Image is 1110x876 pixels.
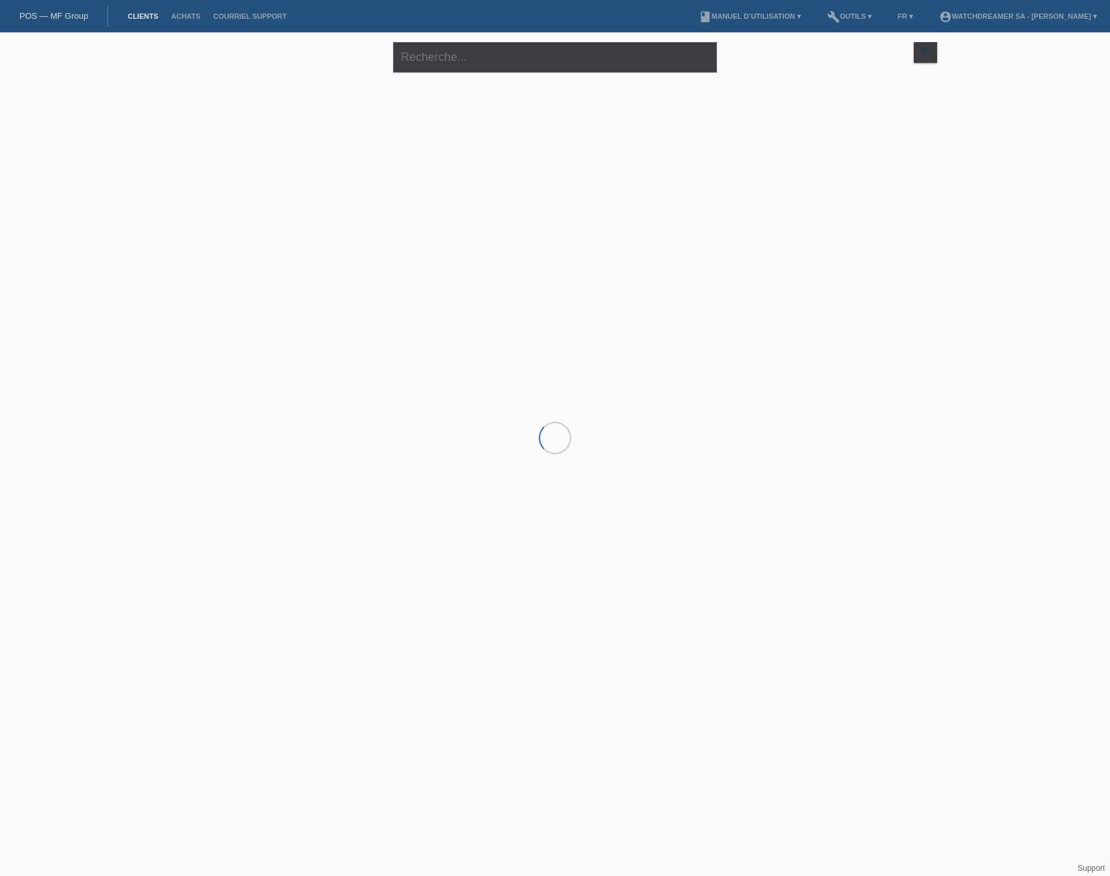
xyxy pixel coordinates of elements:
a: POS — MF Group [19,11,88,21]
a: buildOutils ▾ [821,12,878,20]
input: Recherche... [393,42,717,73]
a: Achats [164,12,207,20]
i: account_circle [939,10,952,23]
a: Courriel Support [207,12,293,20]
a: bookManuel d’utilisation ▾ [692,12,808,20]
a: Clients [121,12,164,20]
a: Support [1078,864,1105,873]
a: account_circleWatchdreamer SA - [PERSON_NAME] ▾ [933,12,1104,20]
i: book [699,10,712,23]
i: build [827,10,840,23]
a: FR ▾ [891,12,920,20]
i: filter_list [918,45,933,59]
